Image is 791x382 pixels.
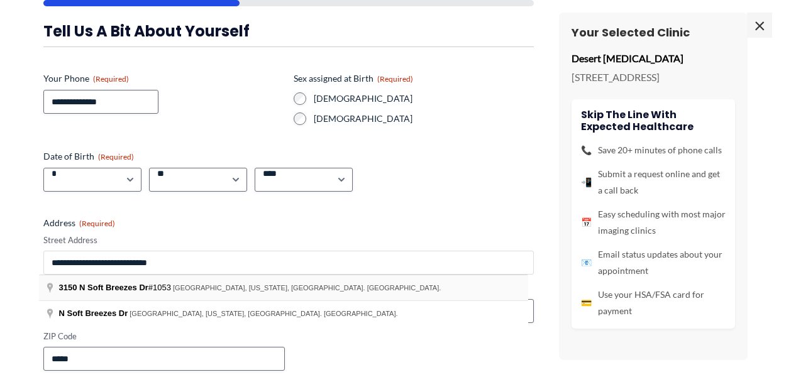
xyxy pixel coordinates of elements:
[747,13,772,38] span: ×
[581,142,726,158] li: Save 20+ minutes of phone calls
[43,72,284,85] label: Your Phone
[581,166,726,199] li: Submit a request online and get a call back
[43,217,115,229] legend: Address
[43,150,134,163] legend: Date of Birth
[572,68,735,87] p: [STREET_ADDRESS]
[314,92,534,105] label: [DEMOGRAPHIC_DATA]
[572,25,735,40] h3: Your Selected Clinic
[581,109,726,133] h4: Skip the line with Expected Healthcare
[98,152,134,161] span: (Required)
[377,74,413,84] span: (Required)
[581,286,726,319] li: Use your HSA/FSA card for payment
[581,142,592,158] span: 📞
[581,174,592,190] span: 📲
[581,214,592,231] span: 📅
[581,246,726,279] li: Email status updates about your appointment
[59,283,174,292] span: #1053
[581,206,726,239] li: Easy scheduling with most major imaging clinics
[43,21,534,41] h3: Tell us a bit about yourself
[173,284,441,292] span: [GEOGRAPHIC_DATA], [US_STATE], [GEOGRAPHIC_DATA]. [GEOGRAPHIC_DATA].
[581,254,592,271] span: 📧
[581,295,592,311] span: 💳
[43,330,285,342] label: ZIP Code
[79,219,115,228] span: (Required)
[79,283,148,292] span: N Soft Breezes Dr
[314,112,534,125] label: [DEMOGRAPHIC_DATA]
[43,234,534,246] label: Street Address
[59,283,77,292] span: 3150
[130,310,397,317] span: [GEOGRAPHIC_DATA], [US_STATE], [GEOGRAPHIC_DATA]. [GEOGRAPHIC_DATA].
[294,72,413,85] legend: Sex assigned at Birth
[59,308,128,318] span: N Soft Breezes Dr
[572,49,735,68] p: Desert [MEDICAL_DATA]
[93,74,129,84] span: (Required)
